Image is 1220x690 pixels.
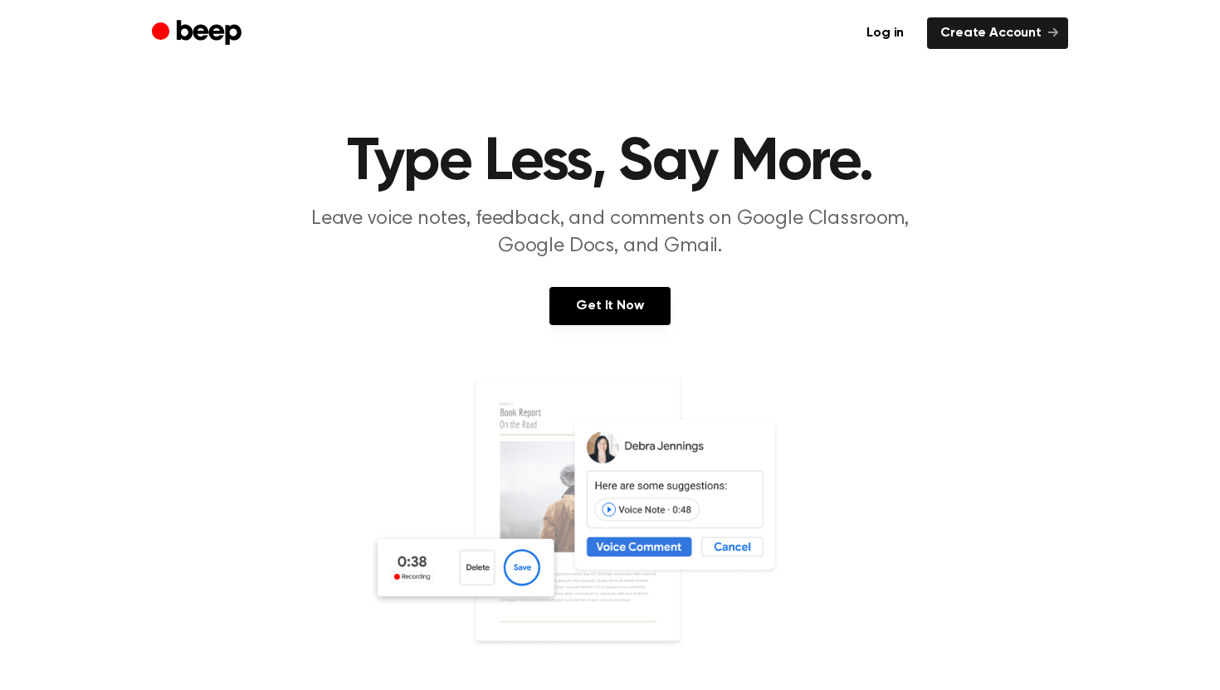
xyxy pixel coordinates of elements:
[291,206,929,260] p: Leave voice notes, feedback, and comments on Google Classroom, Google Docs, and Gmail.
[549,287,670,325] a: Get It Now
[185,133,1035,192] h1: Type Less, Say More.
[853,17,917,49] a: Log in
[927,17,1068,49] a: Create Account
[152,17,246,50] a: Beep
